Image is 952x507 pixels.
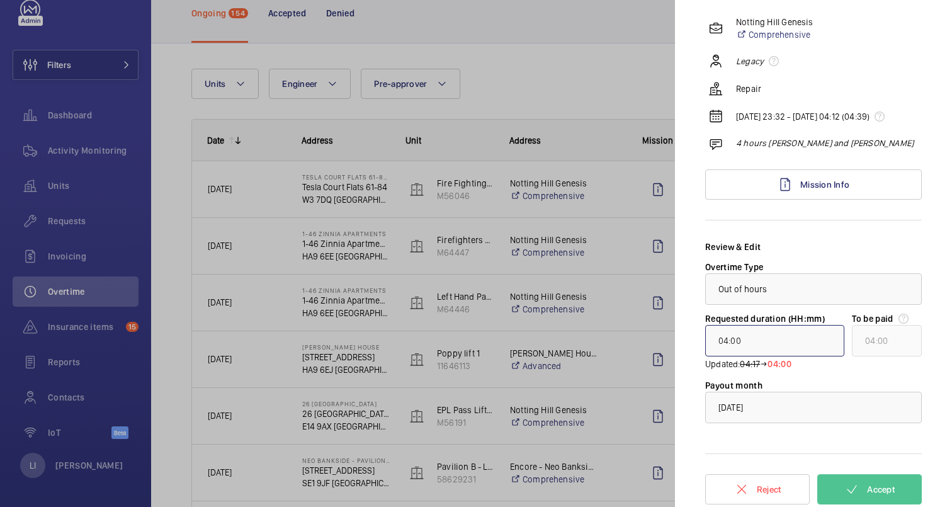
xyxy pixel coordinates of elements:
label: Payout month [705,380,762,390]
span: Updated: [705,358,740,370]
span: Out of hours [718,284,768,294]
label: To be paid [852,312,922,325]
button: Accept [817,474,922,504]
label: Overtime Type [705,262,764,272]
div: Review & Edit [705,241,922,253]
a: Comprehensive [736,28,813,41]
input: function Mt(){if((0,e.mK)(Ge),Ge.value===S)throw new n.buA(-950,null);return Ge.value} [705,325,844,356]
span: 04:00 [768,358,791,370]
p: Notting Hill Genesis [736,16,813,28]
button: Reject [705,474,810,504]
em: Legacy [736,55,764,67]
p: Repair [736,83,761,95]
p: 4 hours [PERSON_NAME] and [PERSON_NAME] [736,137,914,149]
input: undefined [852,325,922,356]
span: Mission Info [800,179,849,190]
span: Reject [757,484,781,494]
span: [DATE] [718,402,743,413]
label: Requested duration (HH:mm) [705,314,825,324]
span: Accept [867,484,895,494]
p: [DATE] 23:32 - [DATE] 04:12 (04:39) [736,110,890,123]
a: Mission Info [705,169,922,200]
del: 04:17 [740,358,760,370]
